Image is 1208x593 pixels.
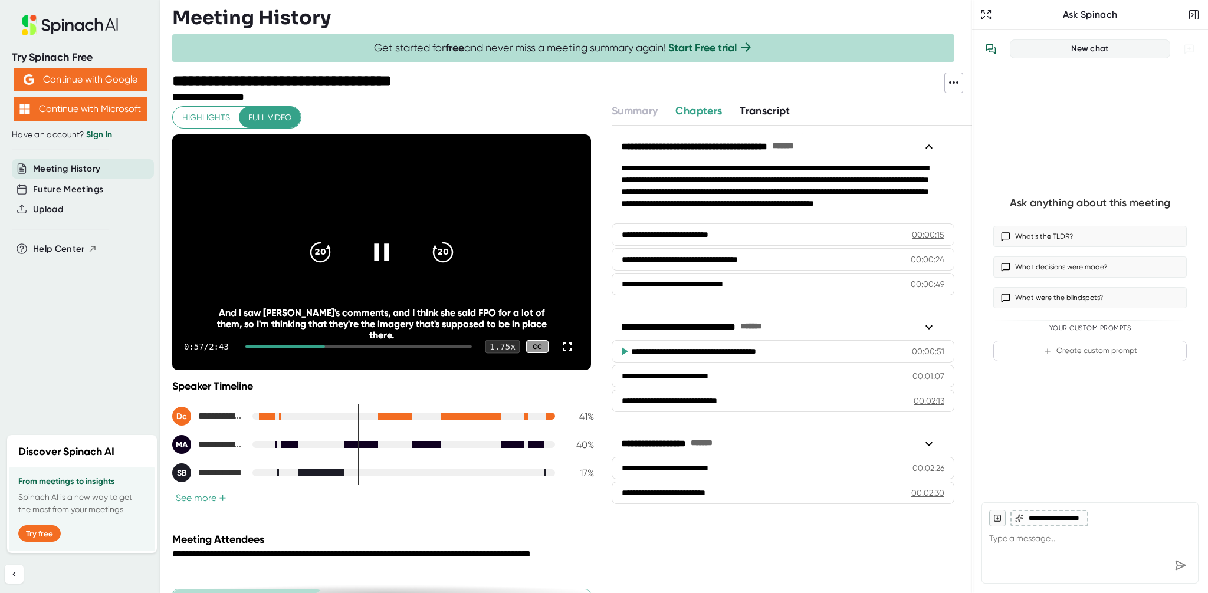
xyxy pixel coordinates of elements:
div: 00:00:49 [911,278,944,290]
div: Ask Spinach [994,9,1186,21]
div: 00:01:07 [912,370,944,382]
a: Sign in [86,130,112,140]
span: Chapters [675,104,722,117]
span: + [219,493,226,503]
span: Transcript [740,104,790,117]
h3: Meeting History [172,6,331,29]
div: 0:57 / 2:43 [184,342,231,351]
button: Continue with Google [14,68,147,91]
button: Try free [18,525,61,542]
div: CC [526,340,549,354]
div: 00:02:30 [911,487,944,499]
div: New chat [1017,44,1163,54]
div: 00:00:15 [912,229,944,241]
button: Help Center [33,242,97,256]
button: Expand to Ask Spinach page [978,6,994,23]
div: Send message [1170,555,1191,576]
button: Upload [33,203,63,216]
div: Ask anything about this meeting [1010,196,1170,210]
div: Dc [172,407,191,426]
button: Future Meetings [33,183,103,196]
span: Summary [612,104,658,117]
div: 41 % [564,411,594,422]
div: Try Spinach Free [12,51,149,64]
div: Speaker Timeline [172,380,594,393]
div: 00:02:13 [914,395,944,407]
div: 1.75 x [485,340,520,354]
button: Create custom prompt [993,341,1187,361]
div: 40 % [564,439,594,450]
div: Meeting Attendees [172,533,597,546]
button: Highlights [173,107,239,129]
div: 00:00:51 [912,345,944,357]
b: free [445,41,464,54]
div: MA [172,435,191,454]
div: Your Custom Prompts [993,324,1187,332]
div: Dhiraj Sapkal - Think company [172,407,243,426]
span: Highlights [182,110,230,125]
div: Have an account? [12,130,149,140]
button: Continue with Microsoft [14,97,147,121]
button: Summary [612,103,658,119]
div: Michelle Azhdam [172,435,243,454]
button: See more+ [172,492,230,504]
img: Aehbyd4JwY73AAAAAElFTkSuQmCC [24,74,34,85]
span: Full video [248,110,291,125]
span: Get started for and never miss a meeting summary again! [374,41,753,55]
div: 00:02:26 [912,462,944,474]
button: Meeting History [33,162,100,176]
a: Start Free trial [668,41,737,54]
div: SB [172,463,191,482]
div: Sunkwon Bush [172,463,243,482]
button: Full video [239,107,301,129]
button: What decisions were made? [993,256,1187,278]
button: Close conversation sidebar [1186,6,1202,23]
button: View conversation history [979,37,1003,61]
div: 00:00:24 [911,253,944,265]
button: Transcript [740,103,790,119]
div: And I saw [PERSON_NAME]'s comments, and I think she said FPO for a lot of them, so I'm thinking t... [214,307,549,341]
button: Chapters [675,103,722,119]
button: What were the blindspots? [993,287,1187,308]
div: 17 % [564,467,594,479]
span: Help Center [33,242,85,256]
p: Spinach AI is a new way to get the most from your meetings [18,491,146,516]
h2: Discover Spinach AI [18,444,114,460]
button: What’s the TLDR? [993,226,1187,247]
button: Collapse sidebar [5,565,24,584]
h3: From meetings to insights [18,477,146,486]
